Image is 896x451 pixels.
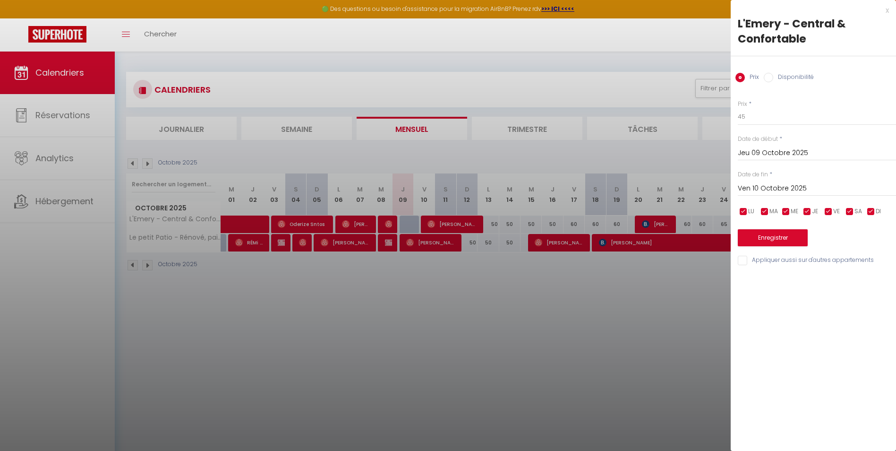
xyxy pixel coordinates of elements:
[738,170,768,179] label: Date de fin
[812,207,818,216] span: JE
[738,16,889,46] div: L'Emery - Central & Confortable
[876,207,881,216] span: DI
[738,135,778,144] label: Date de début
[769,207,778,216] span: MA
[791,207,798,216] span: ME
[731,5,889,16] div: x
[773,73,814,83] label: Disponibilité
[738,229,808,246] button: Enregistrer
[833,207,840,216] span: VE
[745,73,759,83] label: Prix
[748,207,754,216] span: LU
[854,207,862,216] span: SA
[738,100,747,109] label: Prix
